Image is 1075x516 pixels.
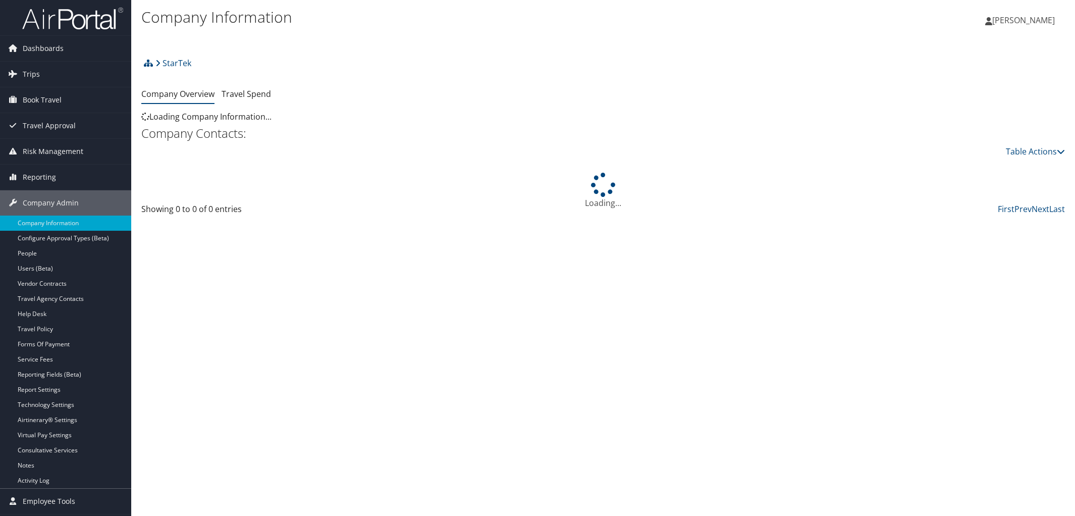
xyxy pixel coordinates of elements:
div: Showing 0 to 0 of 0 entries [141,203,361,220]
span: Risk Management [23,139,83,164]
a: [PERSON_NAME] [985,5,1065,35]
img: airportal-logo.png [22,7,123,30]
h2: Company Contacts: [141,125,1065,142]
span: [PERSON_NAME] [992,15,1055,26]
a: Next [1032,203,1049,215]
a: First [998,203,1014,215]
span: Employee Tools [23,489,75,514]
a: Last [1049,203,1065,215]
a: Table Actions [1006,146,1065,157]
span: Trips [23,62,40,87]
a: Company Overview [141,88,214,99]
span: Travel Approval [23,113,76,138]
span: Loading Company Information... [141,111,272,122]
div: Loading... [141,173,1065,209]
h1: Company Information [141,7,757,28]
span: Book Travel [23,87,62,113]
a: StarTek [155,53,191,73]
span: Company Admin [23,190,79,216]
a: Travel Spend [222,88,271,99]
a: Prev [1014,203,1032,215]
span: Reporting [23,165,56,190]
span: Dashboards [23,36,64,61]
